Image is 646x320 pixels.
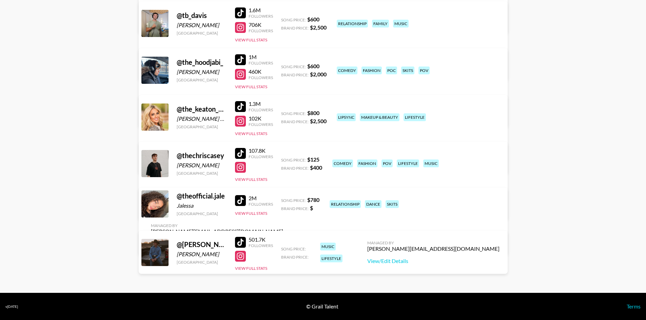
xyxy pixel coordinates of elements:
span: Brand Price: [281,255,309,260]
div: [GEOGRAPHIC_DATA] [177,31,227,36]
div: makeup & beauty [360,113,399,121]
div: [GEOGRAPHIC_DATA] [177,211,227,216]
strong: $ 600 [307,16,319,22]
strong: $ 780 [307,196,319,203]
div: 460K [249,68,273,75]
strong: $ 125 [307,156,319,163]
div: fashion [361,67,382,74]
div: [PERSON_NAME] [177,22,227,29]
div: pov [418,67,430,74]
button: View Full Stats [235,131,267,136]
div: 102K [249,115,273,122]
div: 107.8K [249,147,273,154]
div: Followers [249,28,273,33]
div: Followers [249,60,273,65]
strong: $ 800 [307,110,319,116]
span: Song Price: [281,111,306,116]
span: Song Price: [281,246,306,251]
div: music [393,20,409,27]
span: Song Price: [281,17,306,22]
span: Brand Price: [281,72,309,77]
div: comedy [332,159,353,167]
div: 1M [249,54,273,60]
div: 2M [249,195,273,202]
div: 706K [249,21,273,28]
span: Brand Price: [281,206,309,211]
div: [GEOGRAPHIC_DATA] [177,171,227,176]
div: poc [386,67,397,74]
div: fashion [357,159,377,167]
div: [PERSON_NAME][EMAIL_ADDRESS][DOMAIN_NAME] [367,245,500,252]
div: Followers [249,107,273,112]
button: View Full Stats [235,211,267,216]
div: lifestyle [320,255,342,262]
strong: $ 2,500 [310,24,327,31]
div: Followers [249,202,273,207]
div: [GEOGRAPHIC_DATA] [177,124,227,129]
div: Followers [249,154,273,159]
div: [PERSON_NAME] [177,162,227,169]
div: @ tb_davis [177,11,227,20]
div: relationship [330,200,361,208]
div: lipsync [337,113,356,121]
div: Managed By [367,240,500,245]
strong: $ 400 [310,164,322,171]
div: [GEOGRAPHIC_DATA] [177,77,227,82]
div: relationship [337,20,368,27]
div: v [DATE] [5,304,18,309]
div: lifestyle [397,159,419,167]
div: Followers [249,243,273,248]
span: Brand Price: [281,119,309,124]
div: skits [386,200,399,208]
div: Followers [249,14,273,19]
span: Brand Price: [281,25,309,31]
strong: $ [310,205,313,211]
div: [PERSON_NAME] [177,251,227,258]
div: [GEOGRAPHIC_DATA] [177,260,227,265]
div: [PERSON_NAME] Oaks [177,115,227,122]
strong: $ 2,000 [310,71,327,77]
div: dance [365,200,381,208]
div: @ the_hoodjabi_ [177,58,227,67]
div: pov [381,159,393,167]
div: Followers [249,122,273,127]
div: lifestyle [404,113,426,121]
span: Brand Price: [281,166,309,171]
div: music [320,243,336,250]
div: [PERSON_NAME][EMAIL_ADDRESS][DOMAIN_NAME] [151,228,283,235]
div: © Grail Talent [306,303,338,310]
a: Terms [627,303,641,309]
div: @ theofficial.jale [177,192,227,200]
div: Managed By [151,223,283,228]
span: Song Price: [281,198,306,203]
div: @ [PERSON_NAME].greenlee24 [177,240,227,249]
div: music [423,159,439,167]
div: comedy [337,67,357,74]
div: Jalessa [177,202,227,209]
strong: $ 600 [307,63,319,69]
div: 501.7K [249,236,273,243]
div: 1.3M [249,100,273,107]
span: Song Price: [281,157,306,163]
button: View Full Stats [235,266,267,271]
span: Song Price: [281,64,306,69]
button: View Full Stats [235,37,267,42]
div: family [372,20,389,27]
strong: $ 2,500 [310,118,327,124]
button: View Full Stats [235,84,267,89]
div: skits [401,67,414,74]
div: 1.6M [249,7,273,14]
a: View/Edit Details [367,258,500,264]
div: @ thechriscasey [177,151,227,160]
button: View Full Stats [235,177,267,182]
div: @ the_keaton_oaks [177,105,227,113]
div: [PERSON_NAME] [177,69,227,75]
div: Followers [249,75,273,80]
